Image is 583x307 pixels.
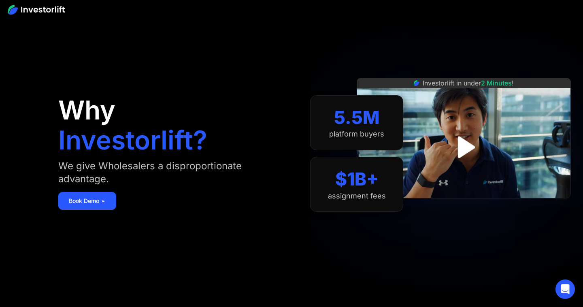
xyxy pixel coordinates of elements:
h1: Investorlift? [58,127,207,153]
span: 2 Minutes [481,79,512,87]
div: Open Intercom Messenger [555,279,575,299]
div: assignment fees [328,192,386,200]
div: $1B+ [335,168,379,190]
h1: Why [58,97,115,123]
div: 5.5M [334,107,380,128]
a: Book Demo ➢ [58,192,116,210]
div: platform buyers [329,130,384,139]
a: open lightbox [446,129,482,165]
iframe: Customer reviews powered by Trustpilot [403,203,525,212]
div: Investorlift in under ! [423,78,514,88]
div: We give Wholesalers a disproportionate advantage. [58,160,266,185]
